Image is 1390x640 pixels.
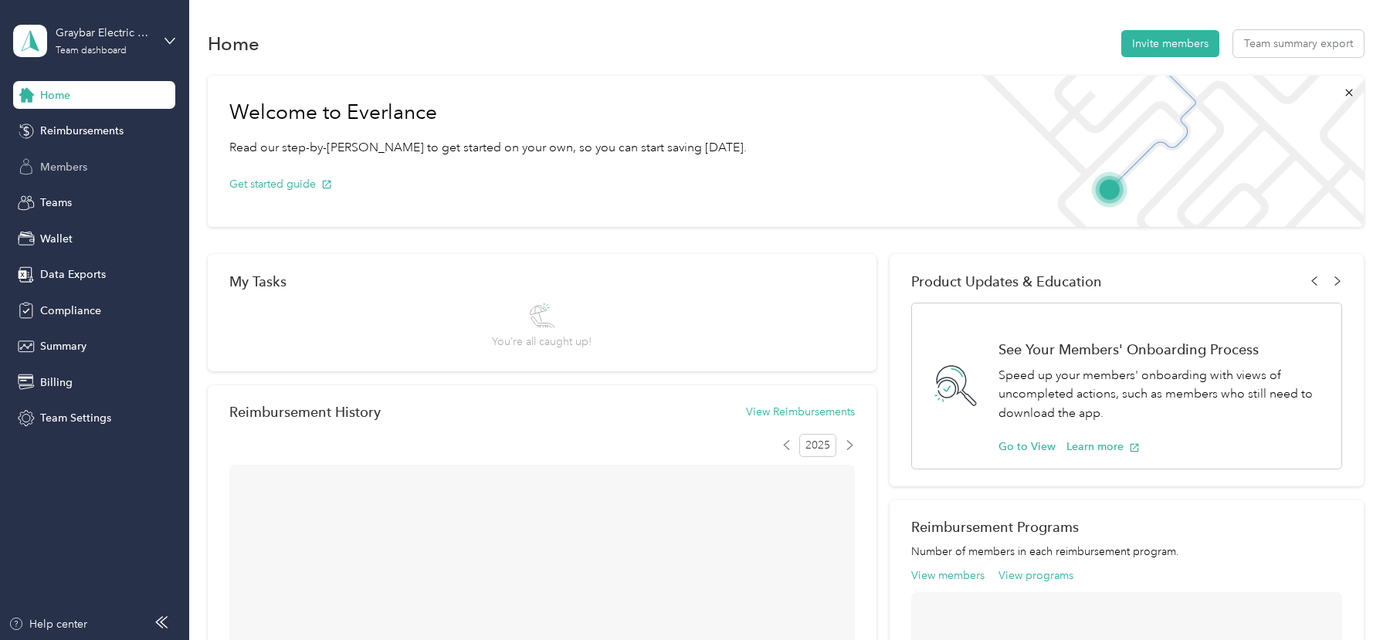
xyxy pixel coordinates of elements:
[229,100,747,125] h1: Welcome to Everlance
[911,273,1102,290] span: Product Updates & Education
[40,266,106,283] span: Data Exports
[998,439,1056,455] button: Go to View
[40,303,101,319] span: Compliance
[998,366,1324,423] p: Speed up your members' onboarding with views of uncompleted actions, such as members who still ne...
[1304,554,1390,640] iframe: Everlance-gr Chat Button Frame
[1121,30,1219,57] button: Invite members
[40,338,86,354] span: Summary
[40,374,73,391] span: Billing
[229,404,381,420] h2: Reimbursement History
[208,36,259,52] h1: Home
[967,76,1363,227] img: Welcome to everlance
[56,25,152,41] div: Graybar Electric Company, Inc
[229,138,747,157] p: Read our step-by-[PERSON_NAME] to get started on your own, so you can start saving [DATE].
[1066,439,1140,455] button: Learn more
[998,341,1324,357] h1: See Your Members' Onboarding Process
[746,404,855,420] button: View Reimbursements
[40,195,72,211] span: Teams
[40,123,124,139] span: Reimbursements
[911,567,985,584] button: View members
[56,46,127,56] div: Team dashboard
[799,434,836,457] span: 2025
[229,176,332,192] button: Get started guide
[40,231,73,247] span: Wallet
[40,159,87,175] span: Members
[40,87,70,103] span: Home
[8,616,87,632] button: Help center
[998,567,1073,584] button: View programs
[40,410,111,426] span: Team Settings
[1233,30,1364,57] button: Team summary export
[911,519,1341,535] h2: Reimbursement Programs
[911,543,1341,560] p: Number of members in each reimbursement program.
[492,334,592,350] span: You’re all caught up!
[229,273,855,290] div: My Tasks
